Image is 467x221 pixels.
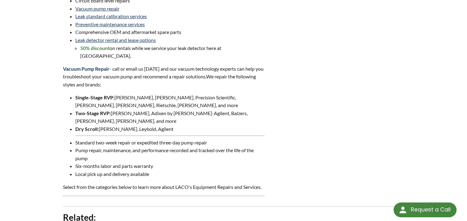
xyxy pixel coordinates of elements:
strong: 50% discount [80,45,110,51]
strong: Dry Scroll: [75,126,99,132]
a: Preventive maintenance services [75,21,145,27]
li: Comprehensive OEM and aftermarket spare parts [75,28,265,36]
div: Request a Call [394,202,457,217]
a: Leak standard calibration services [75,13,147,19]
strong: Vacuum Pump Repair [63,66,110,72]
li: Standard two-week repair or expedited three-day pump repair [75,136,265,147]
li: [PERSON_NAME], Leybold, Agilent [75,125,265,133]
div: Request a Call [411,202,450,217]
li: on rentals while we service your leak detector here at [GEOGRAPHIC_DATA]. [80,44,265,60]
li: Pump repair, maintenance, and performance recorded and tracked over the life of the pump [75,146,265,162]
p: We repair the following styles and brands: [63,65,265,89]
img: round button [398,205,408,215]
a: Leak detector rental and lease options [75,37,156,43]
li: [PERSON_NAME], [PERSON_NAME], Precision Scientific, [PERSON_NAME], [PERSON_NAME], Rietschle, [PER... [75,94,265,109]
strong: Two-Stage RVP: [75,110,111,116]
p: Select from the categories below to learn more about LACO's Equipment Repairs and Services. [63,183,265,191]
li: Six-months labor and parts warranty [75,162,265,170]
a: Vacuum pump repair [75,6,119,11]
strong: Single-Stage RVP: [75,94,115,100]
li: [PERSON_NAME], Adixen by [PERSON_NAME]-Agilent, Balzers, [PERSON_NAME], [PERSON_NAME], and more [75,109,265,125]
li: Local pick up and delivery available [75,170,265,178]
span: - call or email us [DATE] and our vacuum technology experts can help you troubleshoot your vacuum... [63,66,264,80]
